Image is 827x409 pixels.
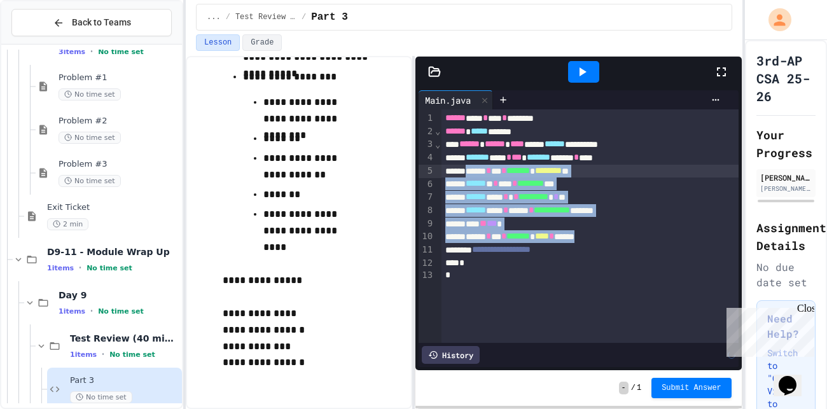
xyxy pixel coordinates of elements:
[196,34,240,51] button: Lesson
[434,126,441,136] span: Fold line
[419,151,434,165] div: 4
[756,260,816,290] div: No due date set
[102,349,104,359] span: •
[419,191,434,204] div: 7
[419,138,434,151] div: 3
[226,12,230,22] span: /
[11,9,172,36] button: Back to Teams
[721,303,814,357] iframe: chat widget
[70,375,179,386] span: Part 3
[70,391,132,403] span: No time set
[419,204,434,218] div: 8
[90,46,93,57] span: •
[47,246,179,258] span: D9-11 - Module Wrap Up
[419,230,434,244] div: 10
[419,178,434,191] div: 6
[422,346,480,364] div: History
[70,333,179,344] span: Test Review (40 mins)
[419,165,434,178] div: 5
[419,94,477,107] div: Main.java
[59,175,121,187] span: No time set
[651,378,732,398] button: Submit Answer
[5,5,88,81] div: Chat with us now!Close
[59,132,121,144] span: No time set
[756,126,816,162] h2: Your Progress
[242,34,282,51] button: Grade
[631,383,636,393] span: /
[90,306,93,316] span: •
[70,350,97,359] span: 1 items
[756,219,816,254] h2: Assignment Details
[419,257,434,270] div: 12
[419,125,434,139] div: 2
[59,73,179,83] span: Problem #1
[760,184,812,193] div: [PERSON_NAME][EMAIL_ADDRESS][PERSON_NAME][DOMAIN_NAME]
[47,218,88,230] span: 2 min
[756,52,816,105] h1: 3rd-AP CSA 25-26
[59,289,179,301] span: Day 9
[98,307,144,315] span: No time set
[637,383,641,393] span: 1
[619,382,629,394] span: -
[72,16,131,29] span: Back to Teams
[109,350,155,359] span: No time set
[434,139,441,149] span: Fold line
[79,263,81,273] span: •
[98,48,144,56] span: No time set
[59,48,85,56] span: 3 items
[47,202,179,213] span: Exit Ticket
[87,264,132,272] span: No time set
[419,244,434,257] div: 11
[755,5,795,34] div: My Account
[59,116,179,127] span: Problem #2
[59,307,85,315] span: 1 items
[235,12,296,22] span: Test Review (40 mins)
[774,358,814,396] iframe: chat widget
[419,269,434,282] div: 13
[59,159,179,170] span: Problem #3
[419,218,434,231] div: 9
[662,383,721,393] span: Submit Answer
[419,112,434,125] div: 1
[59,88,121,101] span: No time set
[760,172,812,183] div: [PERSON_NAME]
[207,12,221,22] span: ...
[419,90,493,109] div: Main.java
[311,10,348,25] span: Part 3
[302,12,306,22] span: /
[47,264,74,272] span: 1 items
